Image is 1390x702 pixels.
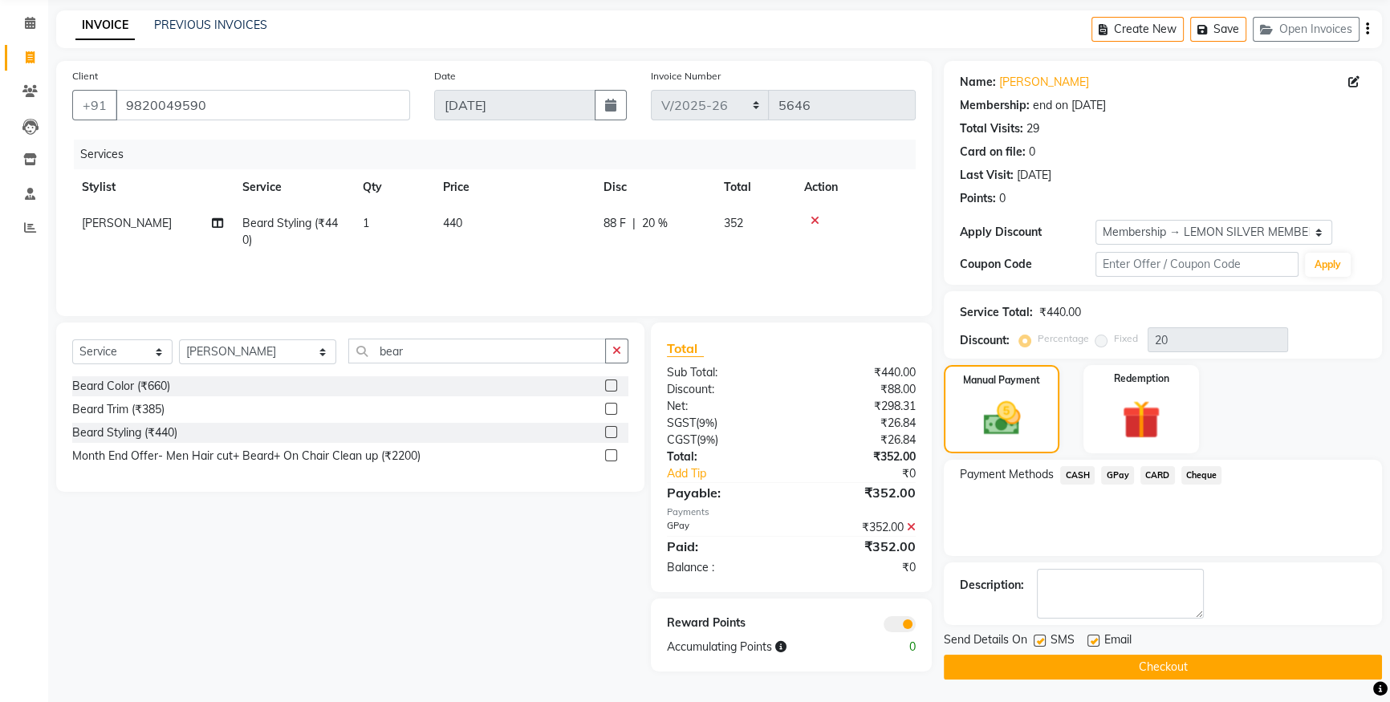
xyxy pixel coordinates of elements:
th: Stylist [72,169,233,205]
button: Save [1190,17,1246,42]
span: 20 % [642,215,668,232]
div: Reward Points [655,615,791,632]
span: 440 [443,216,462,230]
label: Redemption [1114,371,1169,386]
div: Net: [655,398,791,415]
div: ₹0 [814,465,928,482]
label: Client [72,69,98,83]
div: ₹440.00 [791,364,928,381]
div: Payments [667,505,917,519]
span: 9% [700,433,715,446]
div: ₹0 [791,559,928,576]
button: Open Invoices [1253,17,1360,42]
div: Description: [960,577,1024,594]
div: Total Visits: [960,120,1023,137]
span: 88 F [604,215,626,232]
span: CASH [1060,466,1095,485]
span: Email [1104,631,1132,651]
div: Points: [960,190,996,207]
label: Fixed [1114,331,1138,346]
div: [DATE] [1017,167,1051,184]
span: Cheque [1181,466,1222,485]
a: PREVIOUS INVOICES [154,18,267,32]
input: Search by Name/Mobile/Email/Code [116,90,410,120]
div: ₹26.84 [791,432,928,448]
div: Discount: [655,381,791,398]
input: Enter Offer / Coupon Code [1095,252,1299,277]
div: Paid: [655,537,791,556]
span: Beard Styling (₹440) [242,216,338,247]
span: SGST [667,416,696,430]
div: ₹88.00 [791,381,928,398]
span: SMS [1051,631,1075,651]
span: | [632,215,636,232]
label: Invoice Number [651,69,721,83]
div: Sub Total: [655,364,791,381]
div: ₹298.31 [791,398,928,415]
div: ( ) [655,415,791,432]
span: Payment Methods [960,466,1054,483]
button: Apply [1305,253,1351,277]
th: Qty [353,169,433,205]
button: +91 [72,90,117,120]
div: 29 [1026,120,1039,137]
div: Accumulating Points [655,639,860,655]
th: Disc [594,169,714,205]
div: ₹352.00 [791,519,928,536]
div: ₹440.00 [1039,304,1081,321]
div: 0 [1029,144,1035,160]
div: Month End Offer- Men Hair cut+ Beard+ On Chair Clean up (₹2200) [72,448,421,465]
a: Add Tip [655,465,815,482]
a: [PERSON_NAME] [999,74,1089,91]
span: 352 [724,216,743,230]
span: [PERSON_NAME] [82,216,172,230]
th: Service [233,169,353,205]
div: GPay [655,519,791,536]
div: Beard Color (₹660) [72,378,170,395]
div: 0 [999,190,1006,207]
th: Total [714,169,795,205]
div: Discount: [960,332,1010,349]
div: Card on file: [960,144,1026,160]
div: ₹352.00 [791,448,928,465]
div: Name: [960,74,996,91]
span: CARD [1140,466,1175,485]
th: Price [433,169,594,205]
img: _gift.svg [1110,396,1173,444]
div: Total: [655,448,791,465]
span: GPay [1101,466,1134,485]
div: Coupon Code [960,256,1095,273]
input: Search or Scan [348,339,606,363]
div: Balance : [655,559,791,576]
span: CGST [667,432,697,447]
button: Create New [1091,17,1184,42]
span: Total [667,340,704,357]
label: Manual Payment [963,373,1040,388]
span: 1 [363,216,369,230]
div: end on [DATE] [1033,97,1106,114]
span: Send Details On [944,631,1027,651]
div: Apply Discount [960,224,1095,241]
label: Percentage [1038,331,1089,346]
div: Services [74,140,928,169]
div: Service Total: [960,304,1033,321]
th: Action [795,169,916,205]
img: _cash.svg [972,397,1032,440]
div: Last Visit: [960,167,1014,184]
div: Payable: [655,483,791,502]
div: Membership: [960,97,1030,114]
div: Beard Styling (₹440) [72,424,177,441]
a: INVOICE [75,11,135,40]
div: ₹352.00 [791,483,928,502]
div: 0 [860,639,928,655]
span: 9% [699,416,714,429]
div: Beard Trim (₹385) [72,401,165,418]
label: Date [434,69,456,83]
div: ( ) [655,432,791,448]
button: Checkout [944,655,1382,680]
div: ₹352.00 [791,537,928,556]
div: ₹26.84 [791,415,928,432]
